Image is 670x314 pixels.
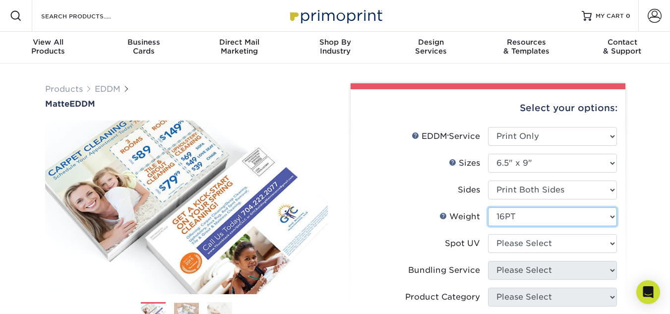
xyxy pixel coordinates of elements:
div: Open Intercom Messenger [636,280,660,304]
div: Sides [458,184,480,196]
div: Sizes [449,157,480,169]
div: & Templates [479,38,574,56]
div: & Support [574,38,670,56]
span: Matte [45,99,69,109]
span: Contact [574,38,670,47]
a: DesignServices [383,32,479,63]
div: EDDM Service [412,130,480,142]
a: Shop ByIndustry [287,32,383,63]
a: Resources& Templates [479,32,574,63]
div: Spot UV [445,238,480,250]
a: EDDM [95,84,121,94]
a: BusinessCards [96,32,191,63]
span: Design [383,38,479,47]
div: Services [383,38,479,56]
div: Cards [96,38,191,56]
a: MatteEDDM [45,99,328,109]
div: Bundling Service [408,264,480,276]
div: Weight [439,211,480,223]
span: Business [96,38,191,47]
span: MY CART [596,12,624,20]
img: Primoprint [286,5,385,26]
span: 0 [626,12,630,19]
a: Products [45,84,83,94]
div: Industry [287,38,383,56]
sup: ® [447,134,449,138]
div: Marketing [191,38,287,56]
a: Direct MailMarketing [191,32,287,63]
span: Direct Mail [191,38,287,47]
div: Product Category [405,291,480,303]
h1: EDDM [45,99,328,109]
div: Select your options: [359,89,617,127]
span: Shop By [287,38,383,47]
a: Contact& Support [574,32,670,63]
img: Matte 01 [45,114,328,302]
input: SEARCH PRODUCTS..... [40,10,137,22]
span: Resources [479,38,574,47]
